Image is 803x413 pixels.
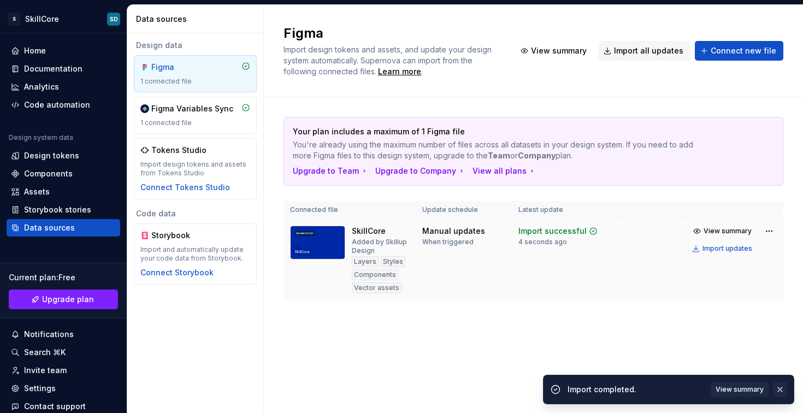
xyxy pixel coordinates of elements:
[7,344,120,361] button: Search ⌘K
[140,267,214,278] button: Connect Storybook
[284,25,502,42] h2: Figma
[293,126,698,137] p: Your plan includes a maximum of 1 Figma file
[716,385,764,394] span: View summary
[352,226,386,237] div: SkillCore
[416,201,512,219] th: Update schedule
[24,365,67,376] div: Invite team
[293,139,698,161] p: You're already using the maximum number of files across all datasets in your design system. If yo...
[151,145,206,156] div: Tokens Studio
[531,45,587,56] span: View summary
[134,97,257,134] a: Figma Variables Sync1 connected file
[352,282,401,293] div: Vector assets
[598,41,690,61] button: Import all updates
[7,201,120,219] a: Storybook stories
[140,245,250,263] div: Import and automatically update your code data from Storybook.
[42,294,94,305] span: Upgrade plan
[151,62,204,73] div: Figma
[711,45,776,56] span: Connect new file
[134,223,257,285] a: StorybookImport and automatically update your code data from Storybook.Connect Storybook
[512,201,617,219] th: Latest update
[689,223,757,239] button: View summary
[24,99,90,110] div: Code automation
[515,41,594,61] button: View summary
[140,119,250,127] div: 1 connected file
[7,42,120,60] a: Home
[24,63,82,74] div: Documentation
[24,401,86,412] div: Contact support
[7,60,120,78] a: Documentation
[7,96,120,114] a: Code automation
[151,103,233,114] div: Figma Variables Sync
[352,256,379,267] div: Layers
[422,238,474,246] div: When triggered
[695,41,783,61] button: Connect new file
[25,14,59,25] div: SkillCore
[352,269,398,280] div: Components
[704,227,752,235] span: View summary
[110,15,118,23] div: SD
[7,147,120,164] a: Design tokens
[134,55,257,92] a: Figma1 connected file
[711,382,769,397] button: View summary
[140,160,250,178] div: Import design tokens and assets from Tokens Studio
[473,166,536,176] button: View all plans
[284,45,494,76] span: Import design tokens and assets, and update your design system automatically. Supernova can impor...
[689,241,757,256] button: Import updates
[9,272,118,283] div: Current plan : Free
[7,362,120,379] a: Invite team
[24,204,91,215] div: Storybook stories
[568,384,704,395] div: Import completed.
[24,168,73,179] div: Components
[24,347,66,358] div: Search ⌘K
[375,166,466,176] button: Upgrade to Company
[134,208,257,219] div: Code data
[151,230,204,241] div: Storybook
[24,150,79,161] div: Design tokens
[136,14,259,25] div: Data sources
[518,226,587,237] div: Import successful
[376,68,423,76] span: .
[24,81,59,92] div: Analytics
[134,138,257,199] a: Tokens StudioImport design tokens and assets from Tokens StudioConnect Tokens Studio
[7,219,120,237] a: Data sources
[488,151,510,160] b: Team
[352,238,409,255] div: Added by Skillup Design
[7,183,120,200] a: Assets
[518,151,556,160] b: Company
[378,66,421,77] a: Learn more
[381,256,405,267] div: Styles
[2,7,125,31] button: SSkillCoreSD
[24,329,74,340] div: Notifications
[293,166,369,176] button: Upgrade to Team
[24,186,50,197] div: Assets
[140,77,250,86] div: 1 connected file
[614,45,683,56] span: Import all updates
[9,133,73,142] div: Design system data
[8,13,21,26] div: S
[9,290,118,309] a: Upgrade plan
[140,182,230,193] button: Connect Tokens Studio
[134,40,257,51] div: Design data
[24,383,56,394] div: Settings
[422,226,485,237] div: Manual updates
[702,244,752,253] div: Import updates
[7,380,120,397] a: Settings
[518,238,567,246] div: 4 seconds ago
[7,78,120,96] a: Analytics
[284,201,416,219] th: Connected file
[24,45,46,56] div: Home
[7,326,120,343] button: Notifications
[24,222,75,233] div: Data sources
[7,165,120,182] a: Components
